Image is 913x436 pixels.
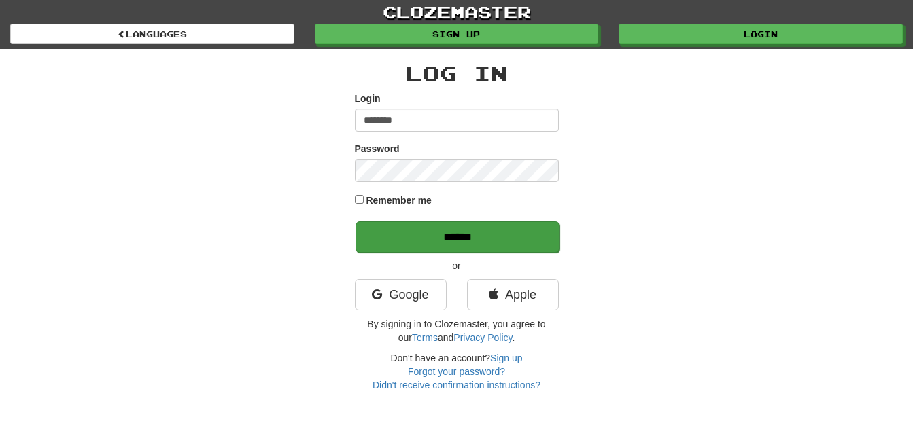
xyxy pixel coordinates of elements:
[467,279,559,310] a: Apple
[10,24,294,44] a: Languages
[490,352,522,363] a: Sign up
[366,194,432,207] label: Remember me
[355,62,559,85] h2: Log In
[412,332,438,343] a: Terms
[355,92,381,105] label: Login
[619,24,903,44] a: Login
[453,332,512,343] a: Privacy Policy
[373,380,540,390] a: Didn't receive confirmation instructions?
[355,351,559,392] div: Don't have an account?
[355,259,559,272] p: or
[355,142,400,156] label: Password
[408,366,505,377] a: Forgot your password?
[355,279,447,310] a: Google
[355,317,559,344] p: By signing in to Clozemaster, you agree to our and .
[315,24,599,44] a: Sign up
